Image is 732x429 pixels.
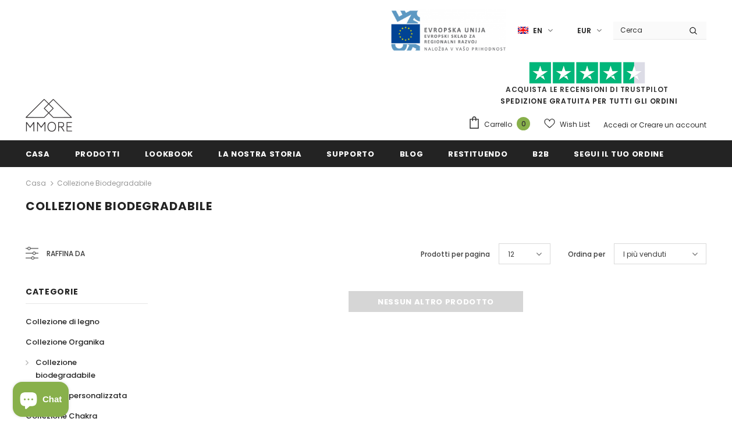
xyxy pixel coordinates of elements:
a: Collezione di legno [26,311,100,332]
span: Carrello [484,119,512,130]
span: Segui il tuo ordine [574,148,663,159]
a: Prodotti [75,140,120,166]
span: I più venduti [623,249,666,260]
a: Blog [400,140,424,166]
img: i-lang-1.png [518,26,528,36]
span: Collezione biodegradabile [35,357,95,381]
span: en [533,25,542,37]
span: Categorie [26,286,78,297]
span: Raffina da [47,247,85,260]
a: Collezione biodegradabile [57,178,151,188]
a: Casa [26,176,46,190]
span: SPEDIZIONE GRATUITA PER TUTTI GLI ORDINI [468,67,706,106]
a: Accedi [603,120,628,130]
span: Collezione biodegradabile [26,198,212,214]
span: B2B [532,148,549,159]
span: Prodotti [75,148,120,159]
a: B2B [532,140,549,166]
a: Collezione biodegradabile [26,352,135,385]
label: Prodotti per pagina [421,249,490,260]
a: Acquista le recensioni di TrustPilot [506,84,669,94]
a: Wish List [544,114,590,134]
span: or [630,120,637,130]
span: Restituendo [448,148,507,159]
span: Blog [400,148,424,159]
a: Collezione personalizzata [26,385,127,406]
span: supporto [326,148,374,159]
a: Segui il tuo ordine [574,140,663,166]
input: Search Site [613,22,680,38]
a: Creare un account [639,120,706,130]
img: Javni Razpis [390,9,506,52]
a: Carrello 0 [468,116,536,133]
span: EUR [577,25,591,37]
img: Fidati di Pilot Stars [529,62,645,84]
span: Collezione di legno [26,316,100,327]
a: La nostra storia [218,140,301,166]
label: Ordina per [568,249,605,260]
span: Collezione personalizzata [26,390,127,401]
a: Collezione Organika [26,332,104,352]
a: Restituendo [448,140,507,166]
a: Lookbook [145,140,193,166]
span: Collezione Organika [26,336,104,348]
span: La nostra storia [218,148,301,159]
span: 0 [517,117,530,130]
span: Casa [26,148,50,159]
span: 12 [508,249,514,260]
a: Casa [26,140,50,166]
img: Casi MMORE [26,99,72,132]
inbox-online-store-chat: Shopify online store chat [9,382,72,420]
span: Lookbook [145,148,193,159]
span: Wish List [560,119,590,130]
a: supporto [326,140,374,166]
a: Javni Razpis [390,25,506,35]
